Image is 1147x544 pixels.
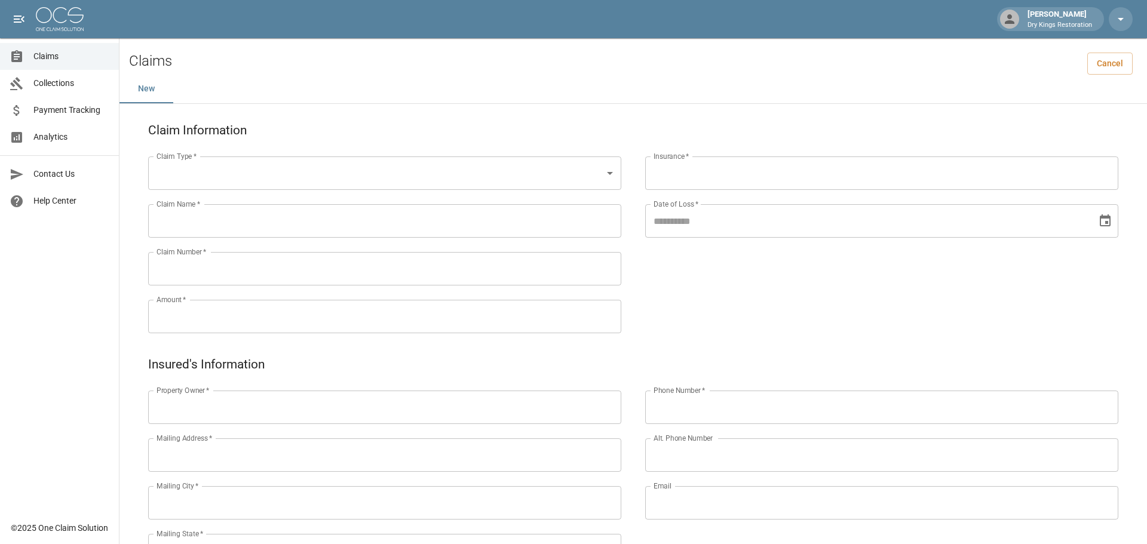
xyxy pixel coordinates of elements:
[1023,8,1097,30] div: [PERSON_NAME]
[654,199,698,209] label: Date of Loss
[119,75,1147,103] div: dynamic tabs
[157,481,199,491] label: Mailing City
[157,247,206,257] label: Claim Number
[1093,209,1117,233] button: Choose date
[33,50,109,63] span: Claims
[654,481,671,491] label: Email
[654,433,713,443] label: Alt. Phone Number
[33,168,109,180] span: Contact Us
[157,199,200,209] label: Claim Name
[119,75,173,103] button: New
[157,528,203,539] label: Mailing State
[33,195,109,207] span: Help Center
[157,151,197,161] label: Claim Type
[1087,53,1133,75] a: Cancel
[33,77,109,90] span: Collections
[33,104,109,116] span: Payment Tracking
[33,131,109,143] span: Analytics
[7,7,31,31] button: open drawer
[129,53,172,70] h2: Claims
[157,385,210,395] label: Property Owner
[11,522,108,534] div: © 2025 One Claim Solution
[157,294,186,305] label: Amount
[654,151,689,161] label: Insurance
[157,433,212,443] label: Mailing Address
[36,7,84,31] img: ocs-logo-white-transparent.png
[1028,20,1092,30] p: Dry Kings Restoration
[654,385,705,395] label: Phone Number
